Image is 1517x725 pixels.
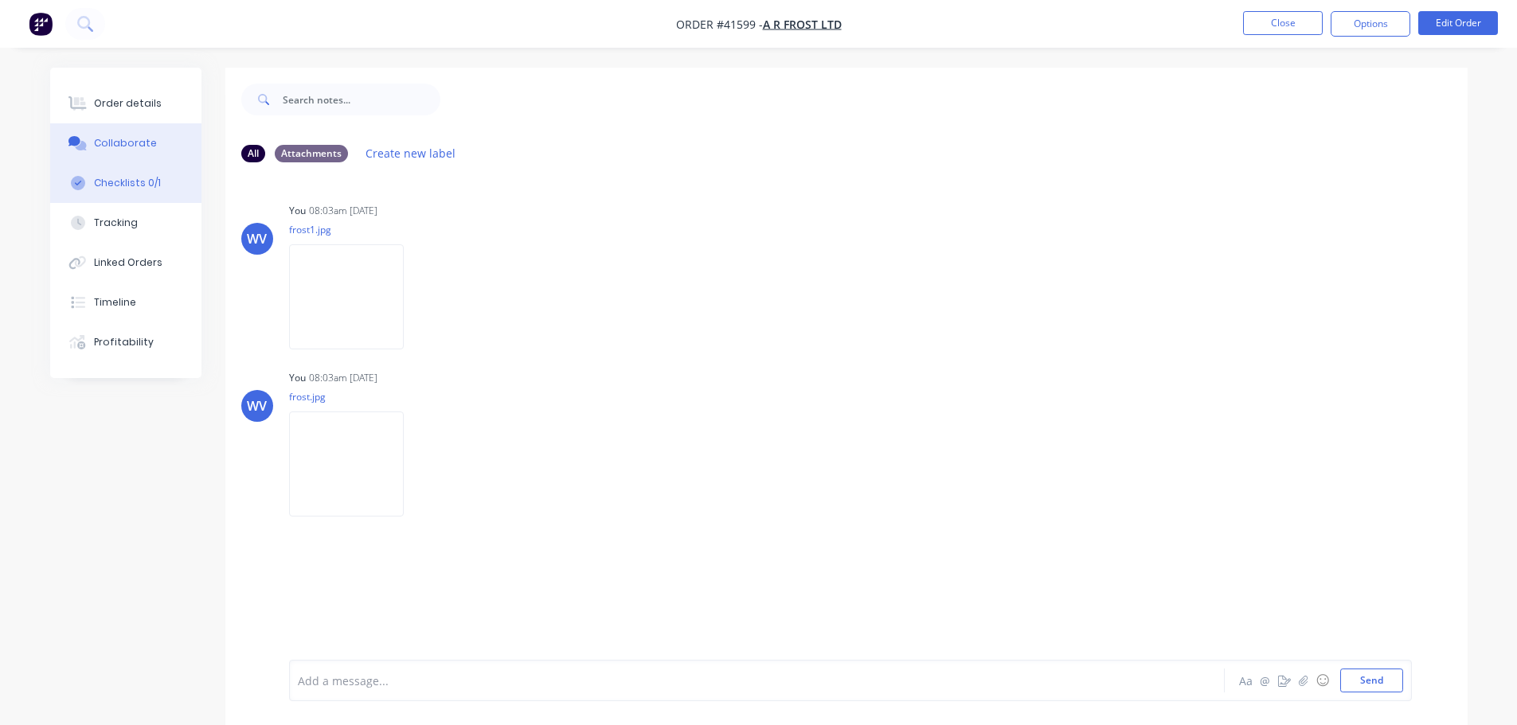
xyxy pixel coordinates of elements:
[1237,671,1256,690] button: Aa
[94,176,161,190] div: Checklists 0/1
[50,243,201,283] button: Linked Orders
[50,163,201,203] button: Checklists 0/1
[358,142,464,164] button: Create new label
[309,371,377,385] div: 08:03am [DATE]
[94,335,154,349] div: Profitability
[283,84,440,115] input: Search notes...
[275,145,348,162] div: Attachments
[29,12,53,36] img: Factory
[289,371,306,385] div: You
[50,283,201,322] button: Timeline
[50,203,201,243] button: Tracking
[309,204,377,218] div: 08:03am [DATE]
[50,123,201,163] button: Collaborate
[1256,671,1275,690] button: @
[50,322,201,362] button: Profitability
[94,96,162,111] div: Order details
[50,84,201,123] button: Order details
[676,17,763,32] span: Order #41599 -
[289,204,306,218] div: You
[1340,668,1403,692] button: Send
[94,136,157,150] div: Collaborate
[1243,11,1323,35] button: Close
[247,229,267,248] div: WV
[1418,11,1498,35] button: Edit Order
[94,295,136,310] div: Timeline
[247,396,267,415] div: WV
[241,145,265,162] div: All
[289,390,420,403] p: frost.jpg
[1313,671,1332,690] button: ☺
[763,17,842,32] a: A R Frost LTD
[94,216,138,230] div: Tracking
[289,223,420,236] p: frost1.jpg
[94,255,162,270] div: Linked Orders
[1331,11,1410,37] button: Options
